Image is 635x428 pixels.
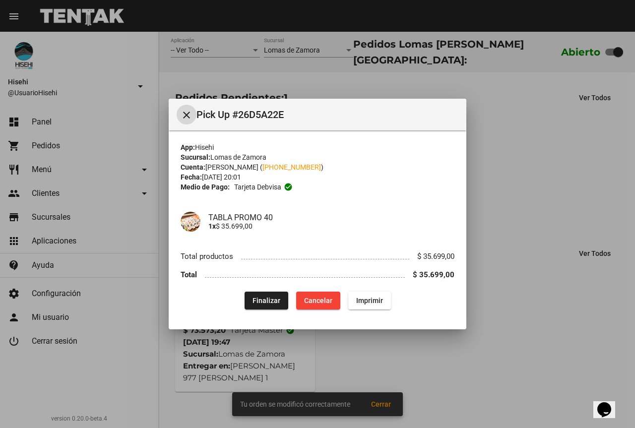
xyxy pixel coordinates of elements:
span: Pick Up #26D5A22E [196,107,458,122]
div: [PERSON_NAME] ( ) [181,162,454,172]
a: [PHONE_NUMBER] [262,163,321,171]
div: Hisehi [181,142,454,152]
li: Total $ 35.699,00 [181,266,454,284]
button: Cerrar [177,105,196,124]
iframe: chat widget [593,388,625,418]
strong: Fecha: [181,173,202,181]
mat-icon: check_circle [284,183,293,191]
strong: App: [181,143,195,151]
li: Total productos $ 35.699,00 [181,247,454,266]
div: Lomas de Zamora [181,152,454,162]
mat-icon: Cerrar [181,109,192,121]
button: Imprimir [348,292,391,309]
span: Imprimir [356,297,383,305]
strong: Cuenta: [181,163,205,171]
button: Finalizar [245,292,288,309]
span: Cancelar [304,297,332,305]
span: Finalizar [253,297,280,305]
img: 233f921c-6f6e-4fc6-b68a-eefe42c7556a.jpg [181,212,200,232]
p: $ 35.699,00 [208,222,454,230]
b: 1x [208,222,216,230]
div: [DATE] 20:01 [181,172,454,182]
strong: Medio de Pago: [181,182,230,192]
button: Cancelar [296,292,340,309]
h4: TABLA PROMO 40 [208,213,454,222]
span: Tarjeta debvisa [234,182,281,192]
strong: Sucursal: [181,153,210,161]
